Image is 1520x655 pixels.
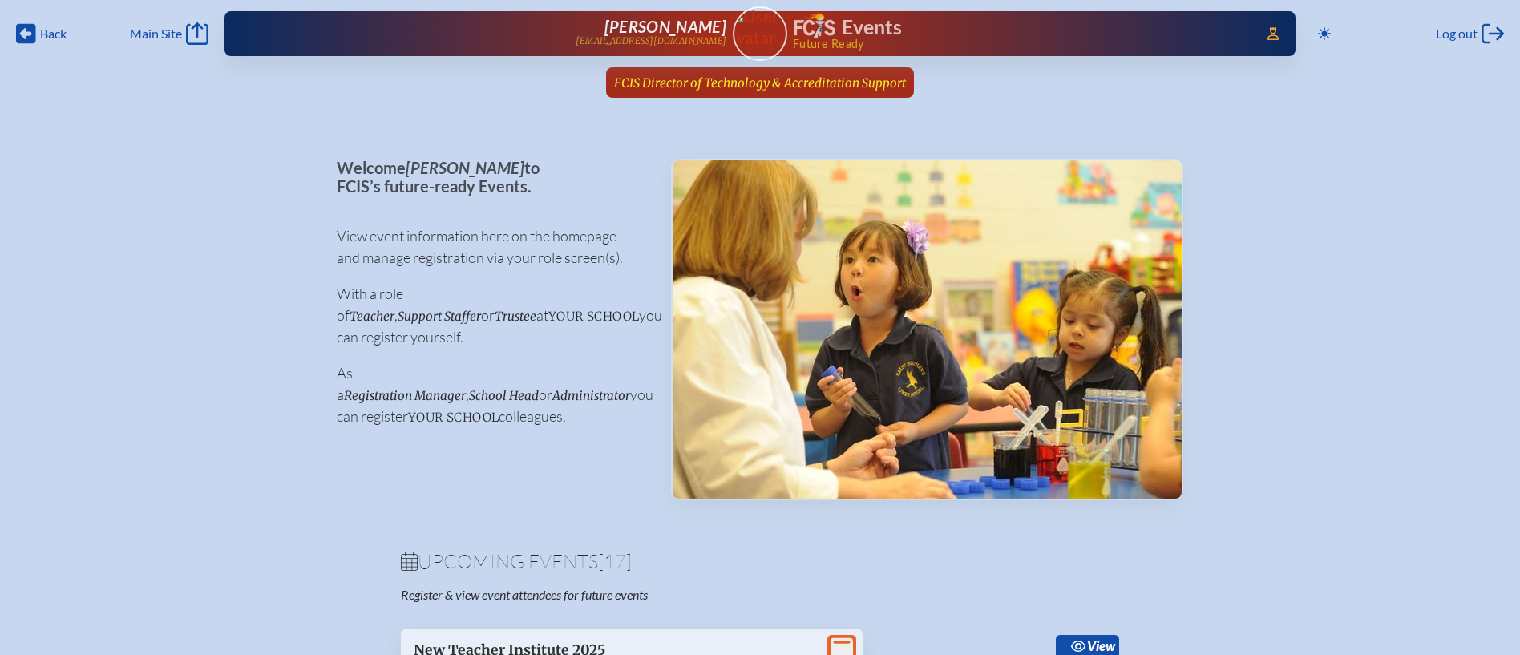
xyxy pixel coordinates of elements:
span: School Head [469,388,539,403]
span: [17] [598,549,632,573]
span: Log out [1436,26,1478,42]
span: Main Site [130,26,182,42]
span: your school [408,410,499,425]
p: Welcome to FCIS’s future-ready Events. [337,159,645,195]
p: Register & view event attendees for future events [401,587,824,603]
span: [PERSON_NAME] [406,158,524,177]
p: [EMAIL_ADDRESS][DOMAIN_NAME] [576,36,726,46]
span: Administrator [552,388,630,403]
div: FCIS Events — Future ready [794,13,1244,50]
p: View event information here on the homepage and manage registration via your role screen(s). [337,225,645,269]
span: Trustee [495,309,536,324]
img: User Avatar [726,6,794,48]
span: [PERSON_NAME] [604,17,726,36]
span: Teacher [350,309,394,324]
a: FCIS Director of Technology & Accreditation Support [608,67,912,98]
img: Events [673,160,1182,499]
a: Main Site [130,22,208,45]
span: FCIS Director of Technology & Accreditation Support [614,75,906,91]
a: User Avatar [733,6,787,61]
span: view [1087,638,1115,653]
p: As a , or you can register colleagues. [337,362,645,427]
span: your school [548,309,639,324]
p: With a role of , or at you can register yourself. [337,283,645,348]
a: [PERSON_NAME][EMAIL_ADDRESS][DOMAIN_NAME] [276,18,726,50]
span: Support Staffer [398,309,481,324]
h1: Upcoming Events [401,552,1119,571]
span: Future Ready [793,38,1244,50]
span: Back [40,26,67,42]
span: Registration Manager [344,388,466,403]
